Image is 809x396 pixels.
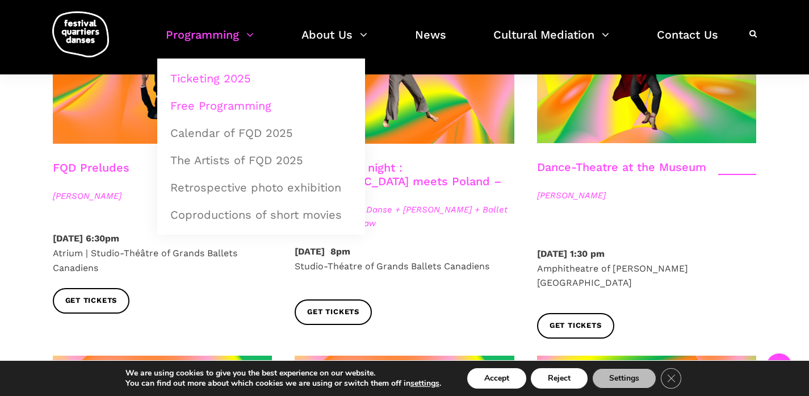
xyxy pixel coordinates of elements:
strong: [DATE] 8pm [295,246,350,257]
strong: [DATE] 6:30pm [53,233,119,244]
p: We are using cookies to give you the best experience on our website. [125,368,441,378]
span: [PERSON_NAME] [53,189,273,203]
a: Programming [166,25,254,59]
span: Get tickets [65,295,118,307]
a: Dance-Theatre at the Museum [537,160,706,174]
img: logo-fqd-med [52,11,109,57]
a: Coproductions of short movies [164,202,359,228]
a: Calendar of FQD 2025 [164,120,359,146]
a: FQD Preludes [53,161,129,174]
p: You can find out more about which cookies we are using or switch them off in . [125,378,441,389]
span: Get tickets [550,320,602,332]
a: News [415,25,446,59]
a: Get tickets [53,288,130,314]
button: Reject [531,368,588,389]
a: About Us [301,25,367,59]
a: Ticketing 2025 [164,65,359,91]
a: Get tickets [537,313,614,339]
a: Cultural Mediation [493,25,609,59]
p: Atrium | Studio-Théâtre of Grands Ballets Canadiens [53,231,273,275]
a: The Artists of FQD 2025 [164,147,359,173]
span: Get tickets [307,306,359,318]
button: Accept [467,368,526,389]
p: Studio-Théatre of Grands Ballets Canadiens [295,244,514,273]
span: [PERSON_NAME] Danse + [PERSON_NAME] + Ballet de l'Opera Wroclaw [295,203,514,230]
button: settings [410,378,439,389]
a: Get tickets [295,299,372,325]
span: [PERSON_NAME] [537,189,757,202]
a: Contact Us [657,25,718,59]
a: Retrospective photo exhibition [164,174,359,201]
a: International night : [GEOGRAPHIC_DATA] meets Poland – Act III [295,161,501,202]
button: Close GDPR Cookie Banner [661,368,681,389]
a: Free Programming [164,93,359,119]
p: Amphitheatre of [PERSON_NAME][GEOGRAPHIC_DATA] [537,247,757,290]
strong: [DATE] 1:30 pm [537,248,605,259]
button: Settings [592,368,656,389]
